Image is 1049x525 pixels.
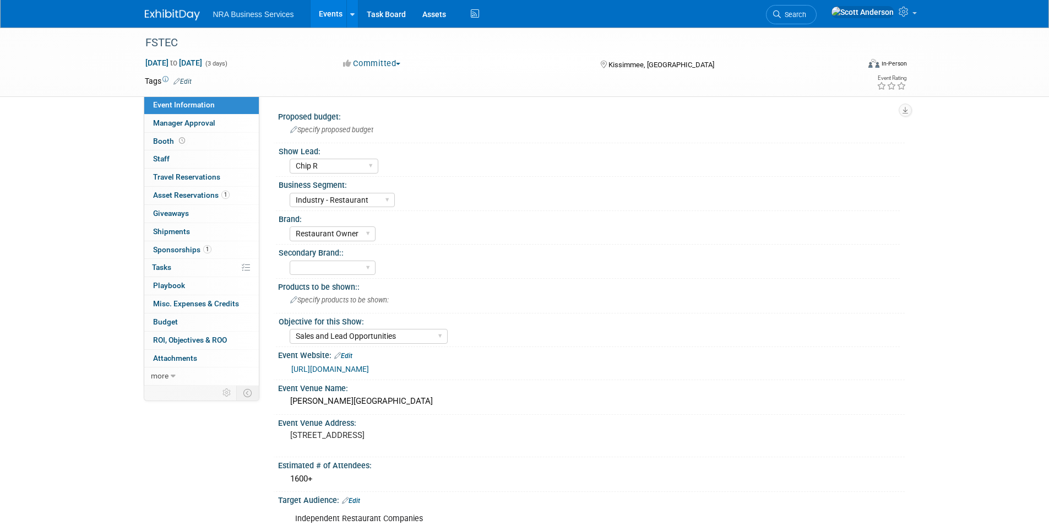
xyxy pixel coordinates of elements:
div: Secondary Brand:: [279,245,900,258]
a: Edit [342,497,360,505]
span: more [151,371,169,380]
a: more [144,367,259,385]
span: Search [781,10,806,19]
a: Playbook [144,277,259,295]
div: Objective for this Show: [279,313,900,327]
span: Sponsorships [153,245,211,254]
div: Target Audience: [278,492,905,506]
a: Edit [334,352,352,360]
div: [PERSON_NAME][GEOGRAPHIC_DATA] [286,393,896,410]
pre: [STREET_ADDRESS] [290,430,527,440]
a: Manager Approval [144,115,259,132]
a: Search [766,5,817,24]
button: Committed [339,58,405,69]
span: Shipments [153,227,190,236]
a: Staff [144,150,259,168]
span: Booth not reserved yet [177,137,187,145]
a: Asset Reservations1 [144,187,259,204]
div: Estimated # of Attendees: [278,457,905,471]
img: Format-Inperson.png [868,59,879,68]
div: Event Website: [278,347,905,361]
a: Attachments [144,350,259,367]
span: Playbook [153,281,185,290]
div: Event Venue Name: [278,380,905,394]
a: Budget [144,313,259,331]
div: Business Segment: [279,177,900,191]
span: NRA Business Services [213,10,294,19]
img: Scott Anderson [831,6,894,18]
span: Asset Reservations [153,191,230,199]
div: Proposed budget: [278,109,905,122]
div: Event Venue Address: [278,415,905,429]
a: Event Information [144,96,259,114]
span: Travel Reservations [153,172,220,181]
a: Booth [144,133,259,150]
div: Show Lead: [279,143,900,157]
a: Shipments [144,223,259,241]
span: Misc. Expenses & Credits [153,299,239,308]
span: Booth [153,137,187,145]
a: ROI, Objectives & ROO [144,332,259,349]
span: Attachments [153,354,197,362]
a: Giveaways [144,205,259,223]
td: Personalize Event Tab Strip [218,386,237,400]
div: Event Format [794,57,907,74]
a: [URL][DOMAIN_NAME] [291,365,369,374]
td: Toggle Event Tabs [236,386,259,400]
div: Event Rating [877,75,906,81]
div: In-Person [881,59,907,68]
div: Products to be shown:: [278,279,905,293]
span: Specify products to be shown: [290,296,389,304]
span: Manager Approval [153,118,215,127]
span: 1 [221,191,230,199]
div: Brand: [279,211,900,225]
td: Tags [145,75,192,86]
img: ExhibitDay [145,9,200,20]
a: Tasks [144,259,259,277]
a: Misc. Expenses & Credits [144,295,259,313]
span: to [169,58,179,67]
span: ROI, Objectives & ROO [153,335,227,344]
span: Event Information [153,100,215,109]
span: Kissimmee, [GEOGRAPHIC_DATA] [608,61,714,69]
div: FSTEC [142,33,843,53]
span: (3 days) [204,60,227,67]
span: Staff [153,154,170,163]
span: Tasks [152,263,171,272]
a: Sponsorships1 [144,241,259,259]
span: 1 [203,245,211,253]
span: [DATE] [DATE] [145,58,203,68]
a: Edit [173,78,192,85]
a: Travel Reservations [144,169,259,186]
span: Giveaways [153,209,189,218]
span: Specify proposed budget [290,126,373,134]
div: 1600+ [286,470,896,488]
span: Budget [153,317,178,326]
